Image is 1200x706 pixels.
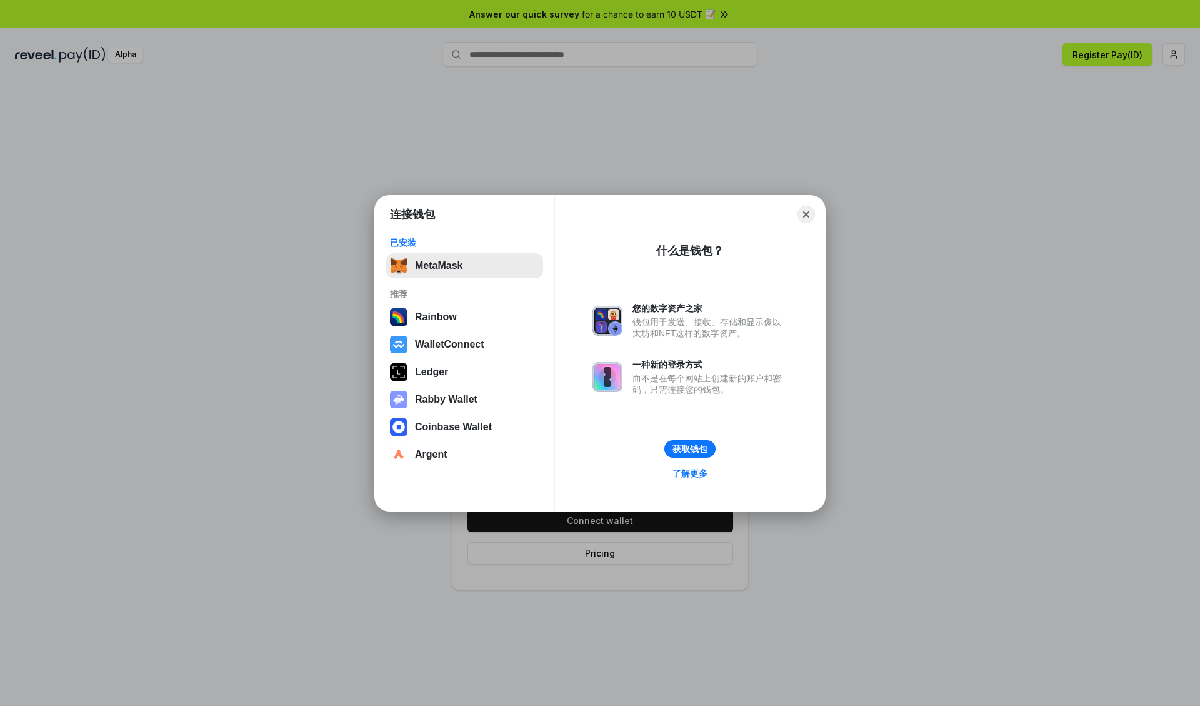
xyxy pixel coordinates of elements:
[592,362,622,392] img: svg+xml,%3Csvg%20xmlns%3D%22http%3A%2F%2Fwww.w3.org%2F2000%2Fsvg%22%20fill%3D%22none%22%20viewBox...
[390,207,435,222] h1: 连接钱包
[632,316,787,339] div: 钱包用于发送、接收、存储和显示像以太坊和NFT这样的数字资产。
[592,306,622,336] img: svg+xml,%3Csvg%20xmlns%3D%22http%3A%2F%2Fwww.w3.org%2F2000%2Fsvg%22%20fill%3D%22none%22%20viewBox...
[415,421,492,433] div: Coinbase Wallet
[386,360,543,385] button: Ledger
[390,237,539,248] div: 已安装
[632,359,787,370] div: 一种新的登录方式
[386,415,543,440] button: Coinbase Wallet
[390,308,407,326] img: svg+xml,%3Csvg%20width%3D%22120%22%20height%3D%22120%22%20viewBox%3D%220%200%20120%20120%22%20fil...
[672,443,707,455] div: 获取钱包
[386,332,543,357] button: WalletConnect
[386,305,543,330] button: Rainbow
[797,206,815,223] button: Close
[386,253,543,278] button: MetaMask
[632,373,787,395] div: 而不是在每个网站上创建新的账户和密码，只需连接您的钱包。
[390,257,407,275] img: svg+xml,%3Csvg%20fill%3D%22none%22%20height%3D%2233%22%20viewBox%3D%220%200%2035%2033%22%20width%...
[672,468,707,479] div: 了解更多
[632,303,787,314] div: 您的数字资产之家
[656,243,724,258] div: 什么是钱包？
[386,387,543,412] button: Rabby Wallet
[415,449,447,460] div: Argent
[390,288,539,300] div: 推荐
[390,446,407,463] img: svg+xml,%3Csvg%20width%3D%2228%22%20height%3D%2228%22%20viewBox%3D%220%200%2028%2028%22%20fill%3D...
[386,442,543,467] button: Argent
[415,311,457,323] div: Rainbow
[390,363,407,381] img: svg+xml,%3Csvg%20xmlns%3D%22http%3A%2F%2Fwww.w3.org%2F2000%2Fsvg%22%20width%3D%2228%22%20height%3...
[390,418,407,436] img: svg+xml,%3Csvg%20width%3D%2228%22%20height%3D%2228%22%20viewBox%3D%220%200%2028%2028%22%20fill%3D...
[415,339,484,350] div: WalletConnect
[415,260,462,271] div: MetaMask
[664,440,716,458] button: 获取钱包
[665,465,715,482] a: 了解更多
[415,366,448,378] div: Ledger
[390,336,407,353] img: svg+xml,%3Csvg%20width%3D%2228%22%20height%3D%2228%22%20viewBox%3D%220%200%2028%2028%22%20fill%3D...
[390,391,407,408] img: svg+xml,%3Csvg%20xmlns%3D%22http%3A%2F%2Fwww.w3.org%2F2000%2Fsvg%22%20fill%3D%22none%22%20viewBox...
[415,394,477,405] div: Rabby Wallet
